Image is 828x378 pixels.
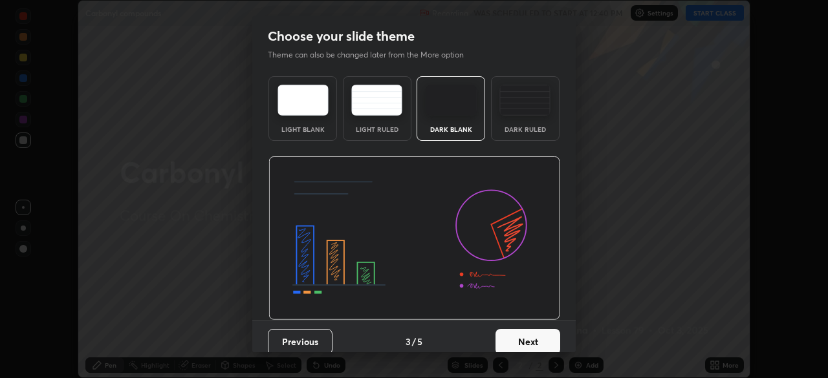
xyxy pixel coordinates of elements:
img: darkTheme.f0cc69e5.svg [426,85,477,116]
h4: / [412,335,416,348]
div: Dark Ruled [499,126,551,132]
img: lightTheme.e5ed3b09.svg [278,85,329,116]
h4: 3 [406,335,411,348]
div: Dark Blank [425,126,477,132]
div: Light Ruled [351,126,403,132]
h2: Choose your slide theme [268,28,415,45]
button: Previous [268,329,332,355]
h4: 5 [417,335,422,348]
img: darkRuledTheme.de295e13.svg [499,85,550,116]
img: lightRuledTheme.5fabf969.svg [351,85,402,116]
button: Next [496,329,560,355]
p: Theme can also be changed later from the More option [268,49,477,61]
div: Light Blank [277,126,329,132]
img: darkThemeBanner.d06ce4a2.svg [268,156,560,320]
